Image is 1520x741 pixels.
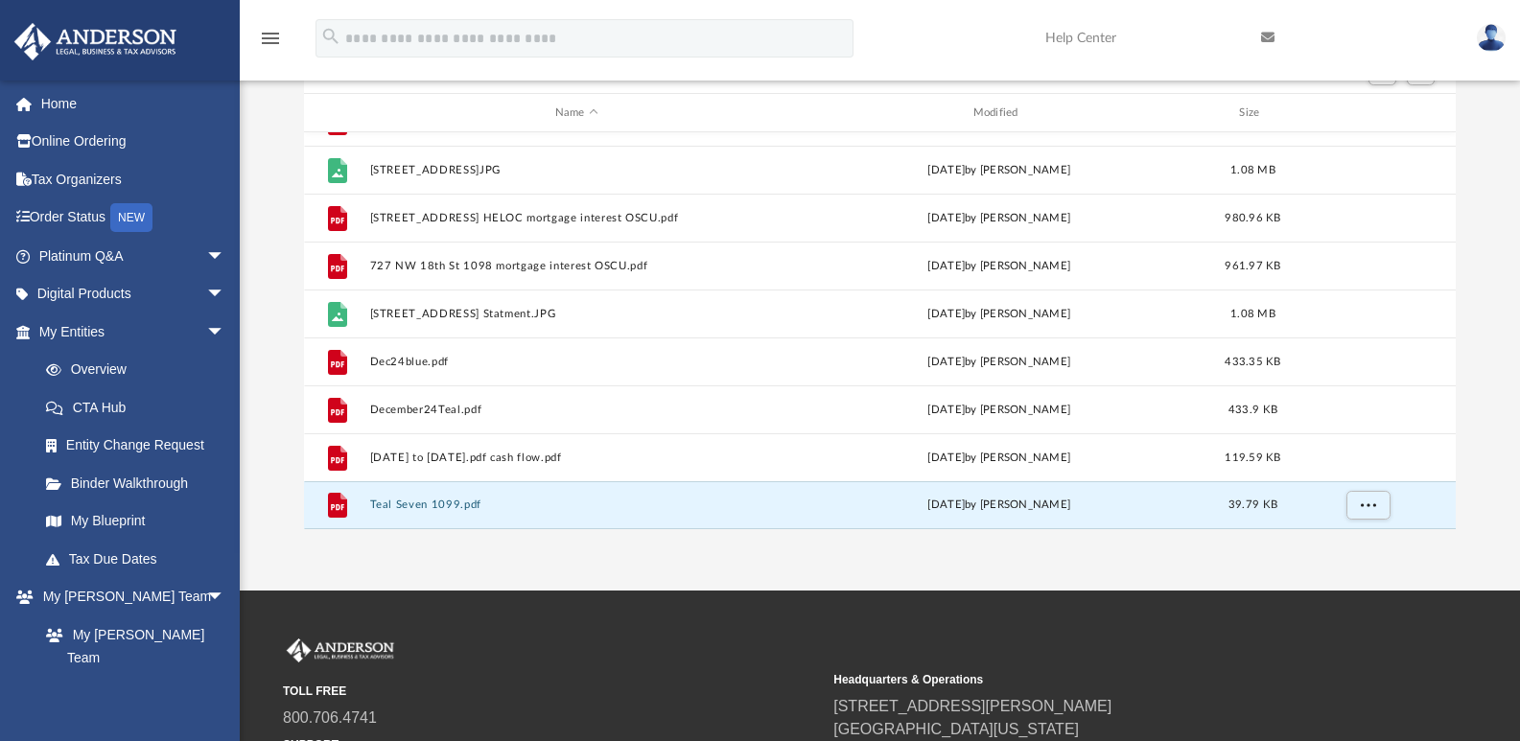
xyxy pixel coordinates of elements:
[833,721,1079,737] a: [GEOGRAPHIC_DATA][US_STATE]
[1230,165,1275,175] span: 1.08 MB
[1477,24,1506,52] img: User Pic
[206,237,245,276] span: arrow_drop_down
[320,26,341,47] i: search
[1345,491,1390,520] button: More options
[13,198,254,238] a: Order StatusNEW
[927,357,965,367] span: [DATE]
[1230,309,1275,319] span: 1.08 MB
[1225,261,1280,271] span: 961.97 KB
[283,683,820,700] small: TOLL FREE
[792,354,1206,371] div: by [PERSON_NAME]
[833,698,1111,714] a: [STREET_ADDRESS][PERSON_NAME]
[27,464,254,502] a: Binder Walkthrough
[369,452,783,464] button: [DATE] to [DATE].pdf cash flow.pdf
[13,123,254,161] a: Online Ordering
[792,210,1206,227] div: [DATE] by [PERSON_NAME]
[369,356,783,368] button: Dec24blue.pdf
[792,306,1206,323] div: [DATE] by [PERSON_NAME]
[369,260,783,272] button: 727 NW 18th St 1098 mortgage interest OSCU.pdf
[13,160,254,198] a: Tax Organizers
[27,388,254,427] a: CTA Hub
[791,104,1205,122] div: Modified
[259,36,282,50] a: menu
[369,404,783,416] button: December24Teal.pdf
[1228,499,1277,510] span: 39.79 KB
[283,638,398,663] img: Anderson Advisors Platinum Portal
[13,84,254,123] a: Home
[368,104,783,122] div: Name
[369,308,783,320] button: [STREET_ADDRESS] Statment.JPG
[833,671,1370,688] small: Headquarters & Operations
[110,203,152,232] div: NEW
[27,427,254,465] a: Entity Change Request
[1225,213,1280,223] span: 980.96 KB
[206,313,245,352] span: arrow_drop_down
[13,313,254,351] a: My Entitiesarrow_drop_down
[792,258,1206,275] div: [DATE] by [PERSON_NAME]
[313,104,361,122] div: id
[792,162,1206,179] div: [DATE] by [PERSON_NAME]
[369,164,783,176] button: [STREET_ADDRESS]JPG
[283,709,377,726] a: 800.706.4741
[1225,357,1280,367] span: 433.35 KB
[27,351,254,389] a: Overview
[206,578,245,617] span: arrow_drop_down
[206,275,245,314] span: arrow_drop_down
[27,540,254,578] a: Tax Due Dates
[259,27,282,50] i: menu
[27,502,245,541] a: My Blueprint
[927,405,965,415] span: [DATE]
[1214,104,1291,122] div: Size
[304,132,1457,529] div: grid
[1225,452,1280,463] span: 119.59 KB
[792,402,1206,419] div: by [PERSON_NAME]
[9,23,182,60] img: Anderson Advisors Platinum Portal
[792,497,1206,514] div: [DATE] by [PERSON_NAME]
[13,275,254,313] a: Digital Productsarrow_drop_down
[13,237,254,275] a: Platinum Q&Aarrow_drop_down
[13,578,245,616] a: My [PERSON_NAME] Teamarrow_drop_down
[369,212,783,224] button: [STREET_ADDRESS] HELOC mortgage interest OSCU.pdf
[1228,405,1277,415] span: 433.9 KB
[27,615,235,677] a: My [PERSON_NAME] Team
[369,498,783,511] button: Teal Seven 1099.pdf
[1299,104,1434,122] div: id
[792,450,1206,467] div: [DATE] by [PERSON_NAME]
